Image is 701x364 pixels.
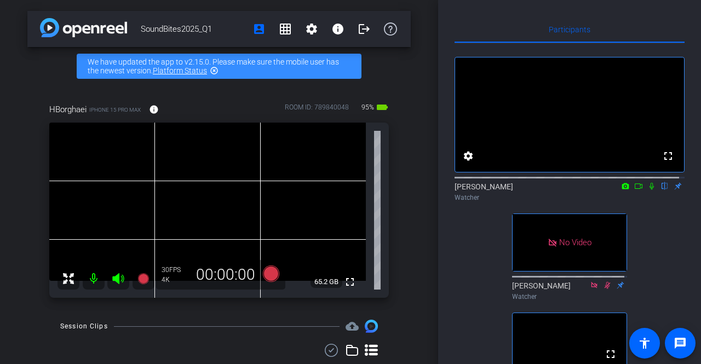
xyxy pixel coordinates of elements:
[604,348,617,361] mat-icon: fullscreen
[60,321,108,332] div: Session Clips
[638,337,651,350] mat-icon: accessibility
[252,22,266,36] mat-icon: account_box
[343,275,357,288] mat-icon: fullscreen
[77,54,361,79] div: We have updated the app to v2.15.0. Please make sure the mobile user has the newest version.
[365,320,378,333] img: Session clips
[658,181,671,190] mat-icon: flip
[674,337,687,350] mat-icon: message
[549,26,590,33] span: Participants
[305,22,318,36] mat-icon: settings
[559,238,591,247] span: No Video
[358,22,371,36] mat-icon: logout
[169,266,181,274] span: FPS
[376,101,389,114] mat-icon: battery_std
[360,99,376,116] span: 95%
[189,265,262,284] div: 00:00:00
[512,280,627,302] div: [PERSON_NAME]
[279,22,292,36] mat-icon: grid_on
[162,265,189,274] div: 30
[162,275,189,284] div: 4K
[311,275,342,288] span: 65.2 GB
[210,66,219,75] mat-icon: highlight_off
[331,22,344,36] mat-icon: info
[40,18,127,37] img: app-logo
[141,18,246,40] span: SoundBites2025_Q1
[512,292,627,302] div: Watcher
[346,320,359,333] span: Destinations for your clips
[149,105,159,114] mat-icon: info
[455,193,685,203] div: Watcher
[346,320,359,333] mat-icon: cloud_upload
[455,181,685,203] div: [PERSON_NAME]
[462,149,475,163] mat-icon: settings
[153,66,207,75] a: Platform Status
[49,103,87,115] span: HBorghaei
[662,149,675,163] mat-icon: fullscreen
[89,106,141,114] span: iPhone 15 Pro Max
[285,102,349,118] div: ROOM ID: 789840048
